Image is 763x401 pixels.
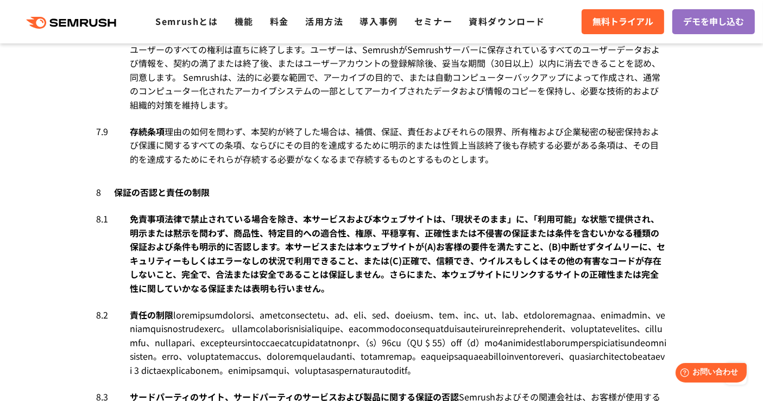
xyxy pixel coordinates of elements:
span: デモを申し込む [683,15,744,29]
iframe: Help widget launcher [666,359,751,389]
a: 資料ダウンロード [469,15,545,28]
span: 8.2 [97,308,109,322]
span: 責任の制限 [130,308,174,321]
span: 保証の否認と責任の制限 [115,186,210,199]
a: デモを申し込む [672,9,755,34]
a: 料金 [270,15,289,28]
a: 活用方法 [305,15,343,28]
span: 無料トライアル [592,15,653,29]
span: 8.1 [97,212,109,226]
a: 無料トライアル [582,9,664,34]
div: キャンセルを含む本契約の満了または終了時、またはユーザーアカウントの登録を解除した場合、本サービスの使用に関するユーザーのすべての権利は直ちに終了します。ユーザーは、SemrushがSemrus... [130,29,667,112]
span: 存続条項 [130,125,165,138]
span: 免責事項 [130,212,165,225]
a: 導入事例 [360,15,398,28]
div: loremipsumdolorsi、ametconsectetu、ad、eli、sed、doeiusm、tem、inc、ut、lab、etdoloremagnaa、enimadmin、venia... [130,308,667,378]
span: 7.9 [97,125,109,139]
span: 8 [97,186,112,199]
a: Semrushとは [155,15,218,28]
a: 機能 [235,15,254,28]
div: 理由の如何を問わず、本契約が終了した場合は、補償、保証、責任およびそれらの限界、所有権および企業秘密の秘密保持および保護に関するすべての条項、ならびにその目的を達成するために明示的または性質上当... [130,125,667,167]
div: 法律で禁止されている場合を除き、本サービスおよび本ウェブサイトは、「現状そのまま」に、「利用可能」な状態で提供され、明示または黙示を問わず、商品性、特定目的への適合性、権原、平穏享有、正確性また... [130,212,667,296]
a: セミナー [414,15,452,28]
